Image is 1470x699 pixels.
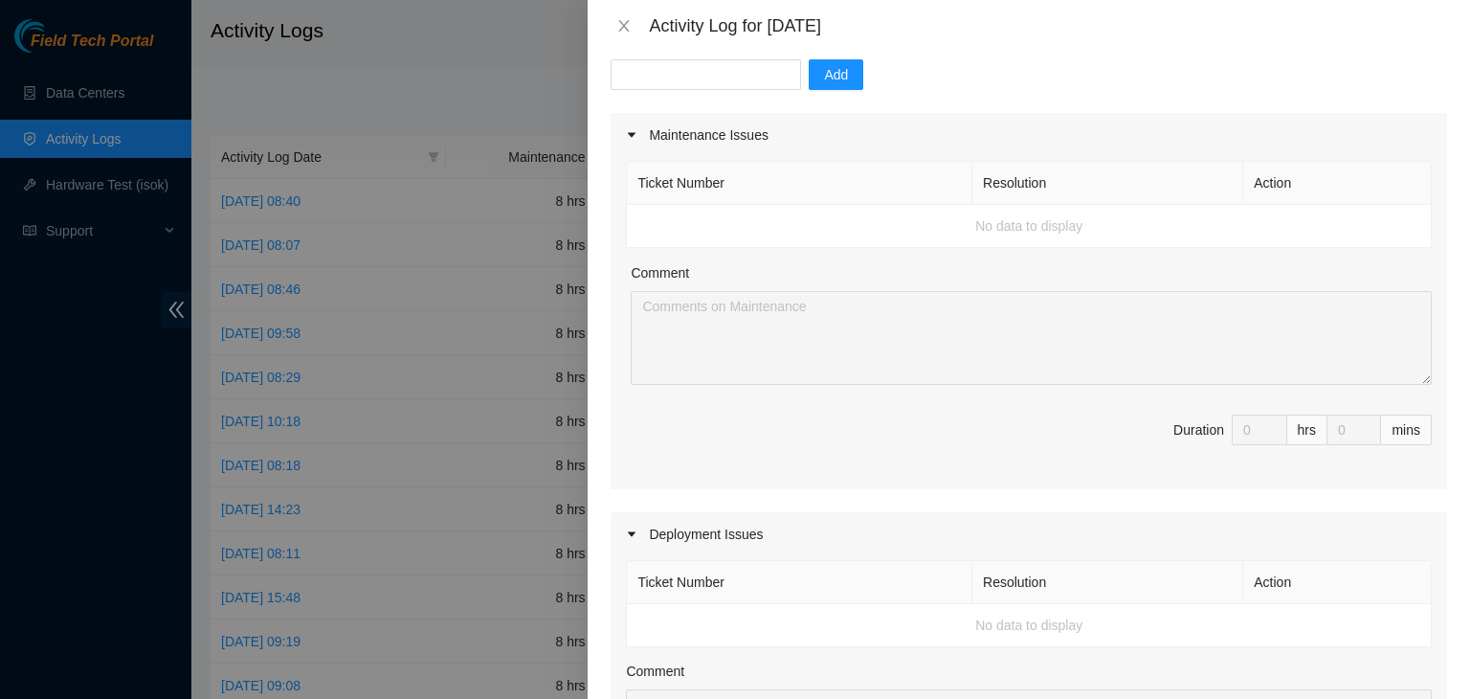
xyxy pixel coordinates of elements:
td: No data to display [627,604,1432,647]
th: Resolution [972,162,1243,205]
th: Resolution [972,561,1243,604]
div: Activity Log for [DATE] [649,15,1447,36]
span: close [616,18,632,34]
button: Close [611,17,637,35]
th: Action [1243,561,1432,604]
textarea: Comment [631,291,1432,385]
div: mins [1381,415,1432,445]
div: Maintenance Issues [611,113,1447,157]
th: Action [1243,162,1432,205]
td: No data to display [627,205,1432,248]
span: caret-right [626,529,637,540]
th: Ticket Number [627,162,972,205]
button: Add [809,59,863,90]
label: Comment [626,661,684,682]
div: Deployment Issues [611,512,1447,556]
th: Ticket Number [627,561,972,604]
span: Add [824,64,848,85]
div: hrs [1287,415,1327,445]
span: caret-right [626,129,637,141]
div: Duration [1173,419,1224,440]
label: Comment [631,262,689,283]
